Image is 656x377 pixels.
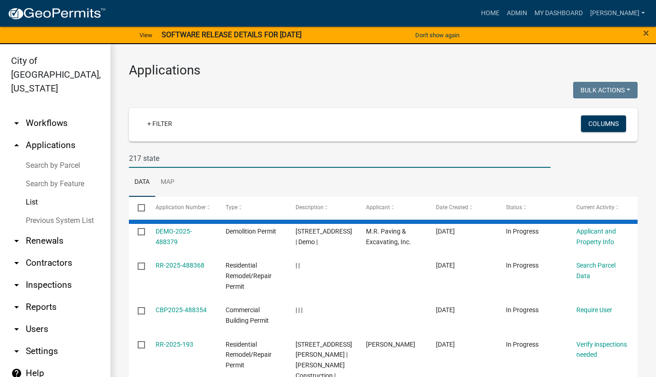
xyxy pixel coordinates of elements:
[11,280,22,291] i: arrow_drop_down
[436,204,468,211] span: Date Created
[497,197,567,219] datatable-header-cell: Status
[156,306,207,314] a: CBP2025-488354
[136,28,156,43] a: View
[586,5,649,22] a: [PERSON_NAME]
[156,341,193,348] a: RR-2025-193
[412,28,463,43] button: Don't show again
[576,204,615,211] span: Current Activity
[643,27,649,40] span: ×
[503,5,531,22] a: Admin
[140,115,180,132] a: + Filter
[217,197,287,219] datatable-header-cell: Type
[296,228,352,246] span: 2526 BRIDGE ST S | Demo |
[436,262,455,269] span: 10/06/2025
[129,197,146,219] datatable-header-cell: Select
[576,306,612,314] a: Require User
[506,228,539,235] span: In Progress
[436,228,455,235] span: 10/06/2025
[226,228,276,235] span: Demolition Permit
[296,262,300,269] span: | |
[11,346,22,357] i: arrow_drop_down
[129,168,155,197] a: Data
[146,197,216,219] datatable-header-cell: Application Number
[643,28,649,39] button: Close
[581,115,626,132] button: Columns
[296,204,324,211] span: Description
[11,118,22,129] i: arrow_drop_down
[576,262,615,280] a: Search Parcel Data
[11,302,22,313] i: arrow_drop_down
[156,262,204,269] a: RR-2025-488368
[156,204,206,211] span: Application Number
[287,197,357,219] datatable-header-cell: Description
[477,5,503,22] a: Home
[296,306,302,314] span: | | |
[156,228,192,246] a: DEMO-2025-488379
[568,197,638,219] datatable-header-cell: Current Activity
[226,262,272,290] span: Residential Remodel/Repair Permit
[11,324,22,335] i: arrow_drop_down
[129,149,551,168] input: Search for applications
[155,168,180,197] a: Map
[436,306,455,314] span: 10/06/2025
[576,341,627,359] a: Verify inspections needed
[11,257,22,268] i: arrow_drop_down
[506,306,539,314] span: In Progress
[226,204,238,211] span: Type
[11,235,22,246] i: arrow_drop_down
[531,5,586,22] a: My Dashboard
[436,341,455,348] span: 10/06/2025
[506,204,522,211] span: Status
[11,140,22,151] i: arrow_drop_up
[226,306,269,324] span: Commercial Building Permit
[366,341,415,348] span: Tim
[576,228,616,246] a: Applicant and Property Info
[427,197,497,219] datatable-header-cell: Date Created
[357,197,427,219] datatable-header-cell: Applicant
[226,341,272,369] span: Residential Remodel/Repair Permit
[506,341,539,348] span: In Progress
[573,82,638,98] button: Bulk Actions
[366,204,390,211] span: Applicant
[129,63,638,78] h3: Applications
[162,30,302,39] strong: SOFTWARE RELEASE DETAILS FOR [DATE]
[366,228,411,246] span: M.R. Paving & Excavating, Inc.
[506,262,539,269] span: In Progress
